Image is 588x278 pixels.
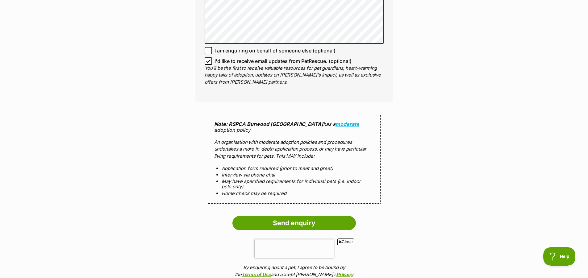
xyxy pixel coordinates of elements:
div: has a adoption policy [208,115,381,204]
iframe: Advertisement [144,247,444,275]
input: Send enquiry [232,216,356,230]
iframe: reCAPTCHA [255,239,334,258]
li: Home check may be required [222,191,367,196]
li: Application form required (prior to meet and greet) [222,166,367,171]
p: An organisation with moderate adoption policies and procedures undertakes a more in-depth applica... [214,139,374,160]
span: Close [337,239,354,245]
p: You'll be the first to receive valuable resources for pet guardians, heart-warming happy tails of... [205,65,384,86]
iframe: Help Scout Beacon - Open [543,247,576,266]
span: I'd like to receive email updates from PetRescue. (optional) [215,57,352,65]
li: May have specified requirements for individual pets (i.e. indoor pets only) [222,179,367,189]
a: moderate [336,121,359,127]
strong: Note: RSPCA Burwood [GEOGRAPHIC_DATA] [214,121,323,127]
span: I am enquiring on behalf of someone else (optional) [215,47,336,54]
li: Interview via phone chat [222,172,367,177]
